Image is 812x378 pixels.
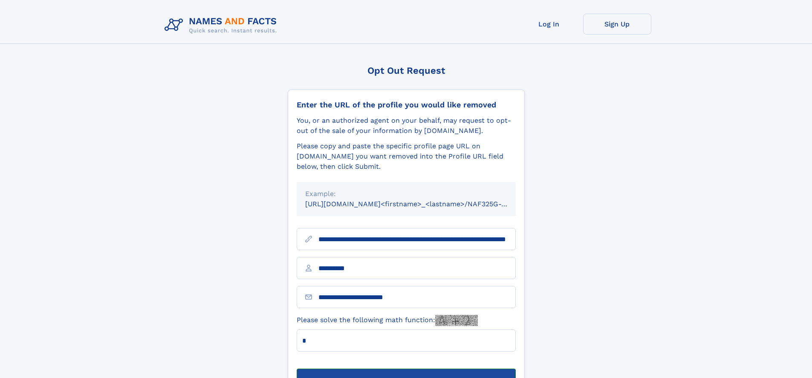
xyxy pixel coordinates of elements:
[583,14,651,35] a: Sign Up
[305,200,532,208] small: [URL][DOMAIN_NAME]<firstname>_<lastname>/NAF325G-xxxxxxxx
[288,65,525,76] div: Opt Out Request
[297,115,516,136] div: You, or an authorized agent on your behalf, may request to opt-out of the sale of your informatio...
[297,141,516,172] div: Please copy and paste the specific profile page URL on [DOMAIN_NAME] you want removed into the Pr...
[297,100,516,110] div: Enter the URL of the profile you would like removed
[515,14,583,35] a: Log In
[161,14,284,37] img: Logo Names and Facts
[297,315,478,326] label: Please solve the following math function:
[305,189,507,199] div: Example:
